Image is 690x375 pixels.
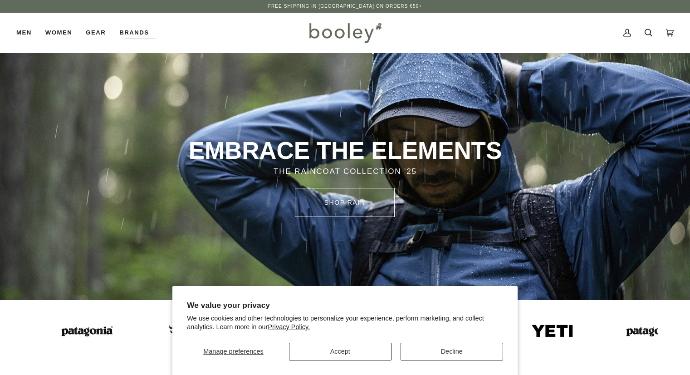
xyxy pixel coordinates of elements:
span: Brands [119,28,149,37]
span: Men [16,28,32,37]
p: Free Shipping in [GEOGRAPHIC_DATA] on Orders €50+ [268,3,422,10]
button: Manage preferences [187,343,280,360]
a: Privacy Policy. [268,323,310,331]
span: Gear [86,28,106,37]
a: Men [16,13,39,53]
h2: We value your privacy [187,301,503,310]
p: EMBRACE THE ELEMENTS [142,136,548,166]
span: Women [45,28,72,37]
p: We use cookies and other technologies to personalize your experience, perform marketing, and coll... [187,314,503,331]
button: Accept [289,343,391,360]
span: Manage preferences [203,348,263,355]
a: Women [39,13,79,53]
a: SHOP rain [295,188,395,217]
button: Decline [401,343,503,360]
a: Brands [113,13,156,53]
a: Gear [79,13,113,53]
img: Booley [305,20,385,46]
p: THE RAINCOAT COLLECTION '25 [142,166,548,178]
